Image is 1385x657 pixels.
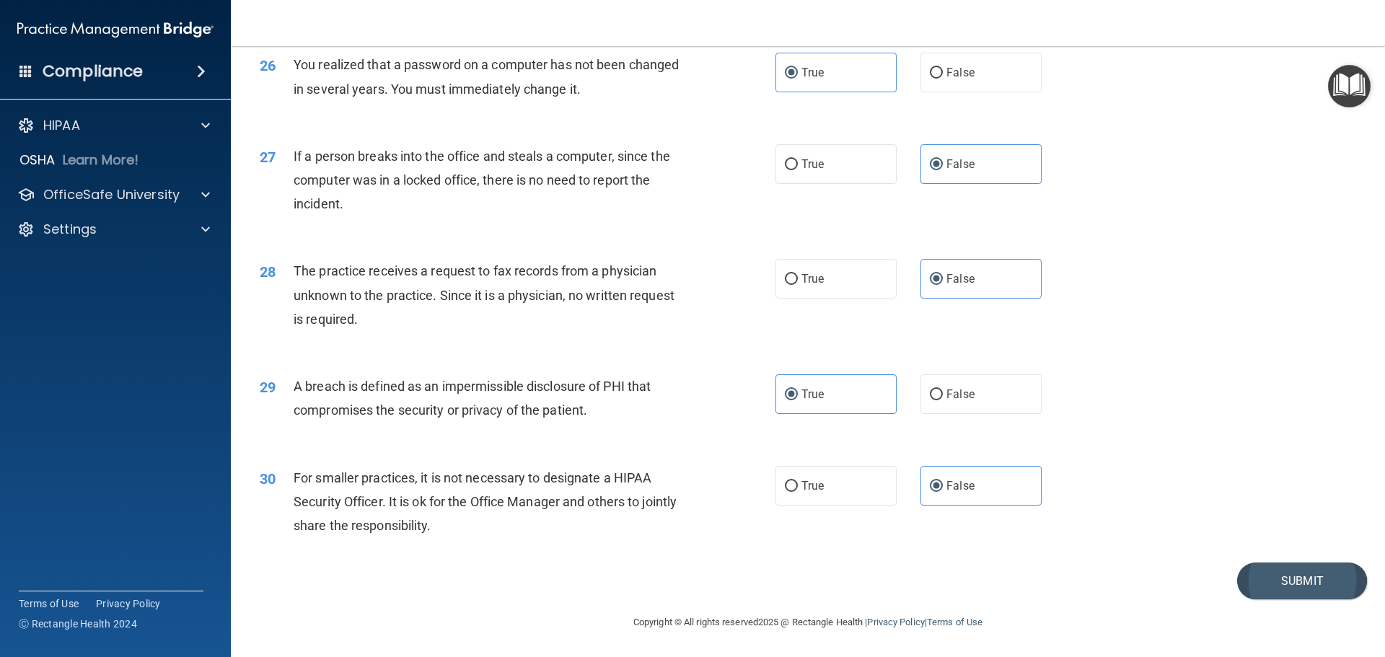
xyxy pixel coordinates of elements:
span: A breach is defined as an impermissible disclosure of PHI that compromises the security or privac... [294,379,651,418]
input: True [785,274,798,285]
img: PMB logo [17,15,214,44]
a: Settings [17,221,210,238]
span: 26 [260,57,276,74]
span: True [801,157,824,171]
span: 29 [260,379,276,396]
span: False [946,272,975,286]
span: For smaller practices, it is not necessary to designate a HIPAA Security Officer. It is ok for th... [294,470,677,533]
span: 30 [260,470,276,488]
span: The practice receives a request to fax records from a physician unknown to the practice. Since it... [294,263,674,326]
a: OfficeSafe University [17,186,210,203]
button: Open Resource Center [1328,65,1371,107]
span: If a person breaks into the office and steals a computer, since the computer was in a locked offi... [294,149,670,211]
h4: Compliance [43,61,143,81]
p: OfficeSafe University [43,186,180,203]
input: True [785,481,798,492]
input: False [930,274,943,285]
a: HIPAA [17,117,210,134]
input: True [785,68,798,79]
a: Terms of Use [927,617,982,627]
span: 28 [260,263,276,281]
p: Settings [43,221,97,238]
p: HIPAA [43,117,80,134]
span: True [801,272,824,286]
span: Ⓒ Rectangle Health 2024 [19,617,137,631]
span: 27 [260,149,276,166]
p: Learn More! [63,151,139,169]
span: False [946,387,975,401]
input: True [785,389,798,400]
a: Terms of Use [19,596,79,611]
a: Privacy Policy [867,617,924,627]
input: False [930,481,943,492]
span: You realized that a password on a computer has not been changed in several years. You must immedi... [294,57,679,96]
span: False [946,479,975,493]
button: Submit [1237,563,1367,599]
input: False [930,389,943,400]
span: False [946,157,975,171]
a: Privacy Policy [96,596,161,611]
p: OSHA [19,151,56,169]
div: Copyright © All rights reserved 2025 @ Rectangle Health | | [545,599,1071,645]
input: False [930,159,943,170]
span: False [946,66,975,79]
span: True [801,387,824,401]
input: True [785,159,798,170]
iframe: Drift Widget Chat Controller [1313,557,1368,612]
span: True [801,479,824,493]
input: False [930,68,943,79]
span: True [801,66,824,79]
